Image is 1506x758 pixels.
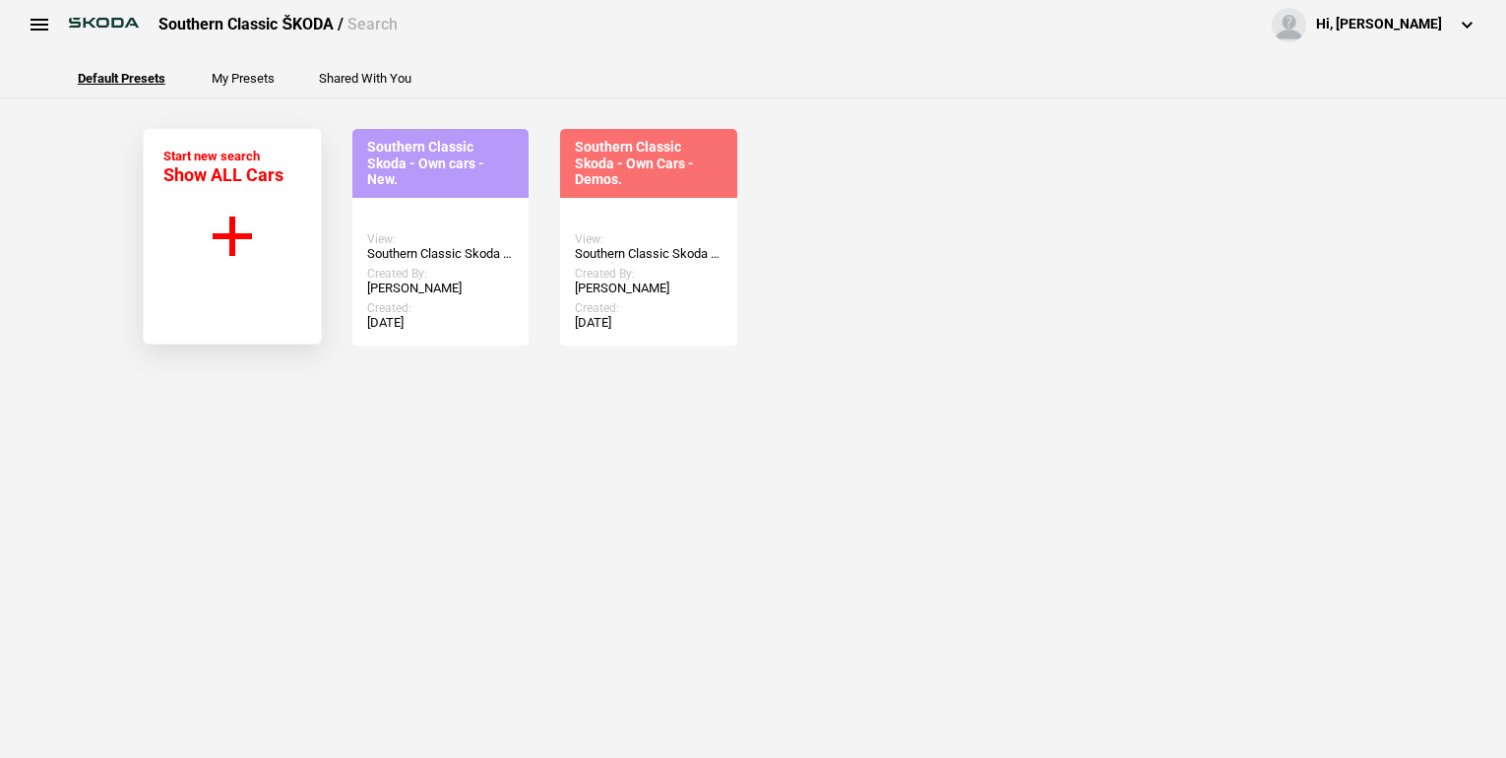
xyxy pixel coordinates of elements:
div: Southern Classic Skoda - Own cars - New. [367,139,515,188]
div: View: [367,232,515,246]
div: View: [575,232,722,246]
img: skoda.png [59,8,149,37]
button: Default Presets [78,72,165,85]
div: [DATE] [367,315,515,331]
div: Created: [575,301,722,315]
button: My Presets [212,72,275,85]
div: [PERSON_NAME] [575,281,722,296]
div: [DATE] [575,315,722,331]
div: Southern Classic Skoda - Own Cars - Demos. [575,139,722,188]
button: Start new search Show ALL Cars [143,128,322,345]
div: Southern Classic ŠKODA / [158,14,398,35]
div: Created: [367,301,515,315]
div: Start new search [163,149,283,185]
span: Show ALL Cars [163,164,283,185]
div: Southern Classic Skoda - Own cars - New. [367,246,515,262]
div: Hi, [PERSON_NAME] [1316,15,1442,34]
div: [PERSON_NAME] [367,281,515,296]
div: Southern Classic Skoda - Own Cars - Demos. [575,246,722,262]
div: Created By: [367,267,515,281]
span: Search [347,15,398,33]
div: Created By: [575,267,722,281]
button: Shared With You [319,72,411,85]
